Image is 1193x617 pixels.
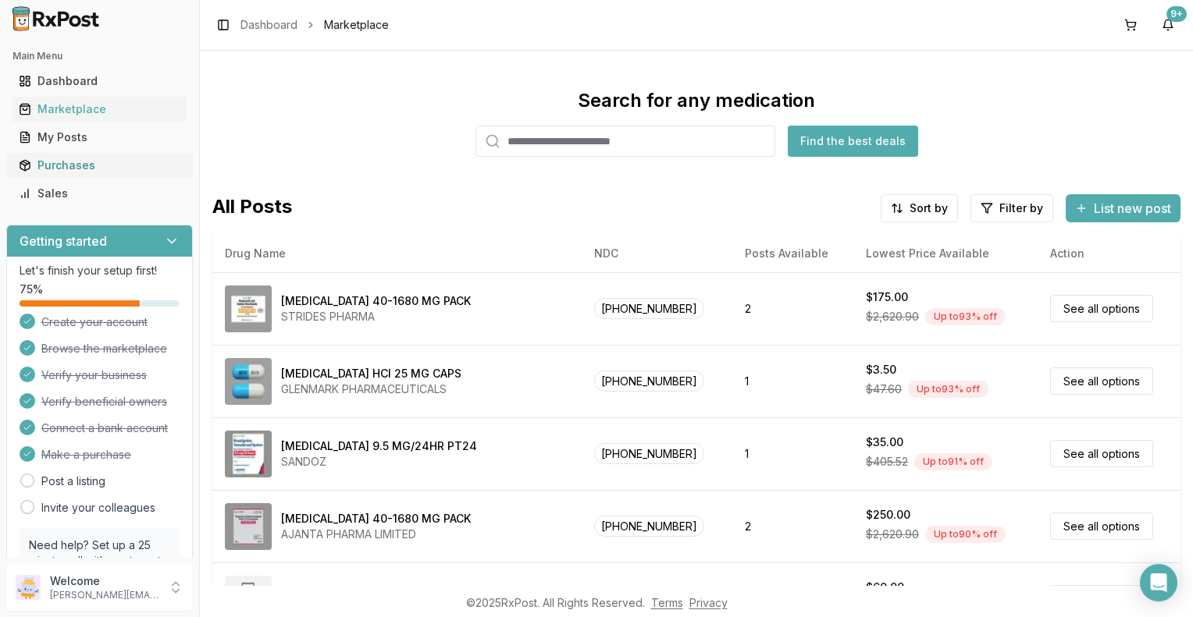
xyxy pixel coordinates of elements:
a: Marketplace [12,95,187,123]
span: Connect a bank account [41,420,168,436]
div: Search for any medication [578,88,815,113]
td: 1 [732,417,853,490]
h2: Main Menu [12,50,187,62]
button: Sales [6,181,193,206]
span: List new post [1094,199,1171,218]
span: [PHONE_NUMBER] [594,443,704,464]
div: Glutathione-L Reduced POWD [281,583,447,599]
button: Filter by [970,194,1053,222]
a: List new post [1066,202,1181,218]
button: Marketplace [6,97,193,122]
img: Atomoxetine HCl 25 MG CAPS [225,358,272,405]
span: [PHONE_NUMBER] [594,298,704,319]
a: My Posts [12,123,187,151]
a: See all options [1050,585,1153,612]
button: List new post [1066,194,1181,222]
td: 2 [732,272,853,345]
div: AJANTA PHARMA LIMITED [281,527,471,542]
a: Privacy [689,596,728,609]
span: 75 % [20,282,43,297]
span: All Posts [212,194,292,222]
a: Post a listing [41,473,105,489]
a: Invite your colleagues [41,500,155,516]
span: [PHONE_NUMBER] [594,516,704,537]
td: 2 [732,490,853,562]
div: $35.00 [866,434,903,450]
a: See all options [1050,512,1153,540]
span: $405.52 [866,454,908,470]
th: Posts Available [732,235,853,272]
img: Omeprazole-Sodium Bicarbonate 40-1680 MG PACK [225,285,272,332]
div: SANDOZ [281,454,477,470]
a: Dashboard [240,17,297,33]
div: $250.00 [866,507,910,523]
div: Dashboard [19,73,180,89]
div: [MEDICAL_DATA] 40-1680 MG PACK [281,293,471,309]
span: $2,620.90 [866,527,919,542]
p: Welcome [50,573,158,589]
span: [PHONE_NUMBER] [594,371,704,392]
h3: Getting started [20,232,107,250]
img: User avatar [16,575,41,600]
span: $2,620.90 [866,309,919,324]
a: Purchases [12,151,187,179]
p: Let's finish your setup first! [20,263,180,278]
div: $175.00 [866,289,908,305]
img: Omeprazole-Sodium Bicarbonate 40-1680 MG PACK [225,503,272,550]
span: Make a purchase [41,447,131,463]
th: Lowest Price Available [853,235,1038,272]
div: STRIDES PHARMA [281,309,471,324]
div: Up to 91 % off [914,453,992,470]
a: Terms [651,596,683,609]
a: See all options [1050,295,1153,322]
a: Sales [12,179,187,207]
span: Sort by [910,200,948,216]
div: Marketplace [19,101,180,117]
span: Marketplace [324,17,389,33]
button: Find the best deals [788,126,918,157]
button: My Posts [6,125,193,150]
p: [PERSON_NAME][EMAIL_ADDRESS][DOMAIN_NAME] [50,589,158,601]
div: GLENMARK PHARMACEUTICALS [281,381,461,397]
div: [MEDICAL_DATA] 9.5 MG/24HR PT24 [281,438,477,454]
div: [MEDICAL_DATA] 40-1680 MG PACK [281,511,471,527]
span: Verify your business [41,367,147,383]
span: $47.60 [866,381,902,397]
div: Open Intercom Messenger [1140,564,1177,601]
a: See all options [1050,367,1153,395]
div: $3.50 [866,362,896,378]
button: Purchases [6,153,193,178]
div: [MEDICAL_DATA] HCl 25 MG CAPS [281,366,461,381]
div: Purchases [19,158,180,173]
div: Up to 93 % off [908,381,988,398]
th: Drug Name [212,235,582,272]
button: 9+ [1156,12,1181,37]
span: Filter by [999,200,1043,216]
button: Dashboard [6,69,193,94]
div: My Posts [19,129,180,145]
p: Need help? Set up a 25 minute call with our team to set up. [29,537,170,584]
div: 9+ [1166,6,1187,22]
th: Action [1038,235,1181,272]
img: Rivastigmine 9.5 MG/24HR PT24 [225,431,272,477]
td: 1 [732,345,853,417]
a: See all options [1050,440,1153,467]
th: NDC [582,235,732,272]
div: $60.00 [866,580,904,595]
div: Up to 93 % off [925,308,1006,325]
span: Verify beneficial owners [41,394,167,410]
button: Sort by [881,194,958,222]
div: Up to 90 % off [925,526,1006,543]
a: Dashboard [12,67,187,95]
nav: breadcrumb [240,17,389,33]
img: RxPost Logo [6,6,106,31]
span: Create your account [41,314,148,330]
div: Sales [19,186,180,201]
span: Browse the marketplace [41,341,167,356]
